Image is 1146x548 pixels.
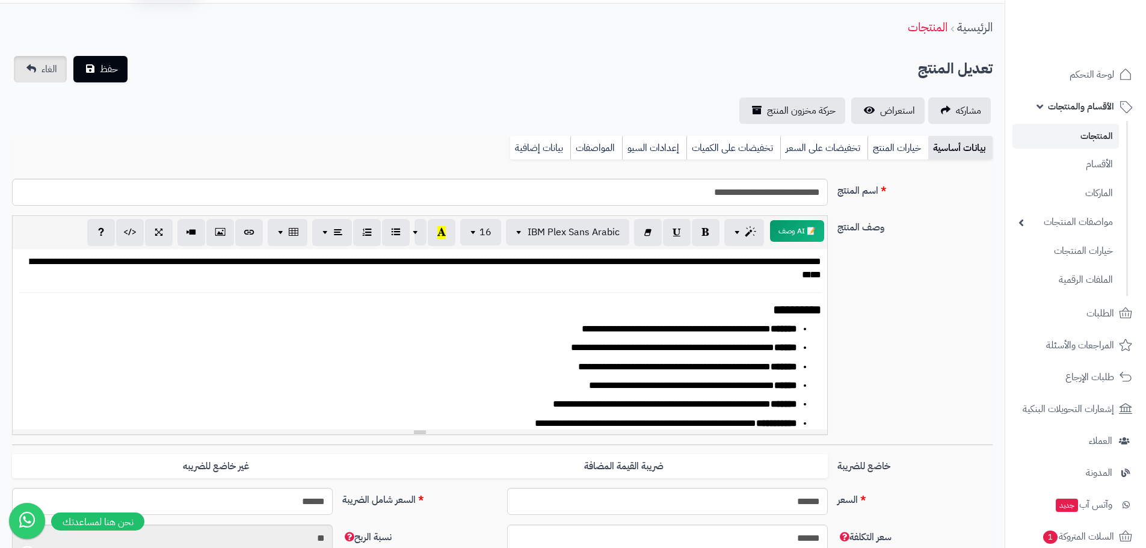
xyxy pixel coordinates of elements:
[1086,464,1112,481] span: المدونة
[1064,34,1135,59] img: logo-2.png
[506,219,629,245] button: IBM Plex Sans Arabic
[1089,433,1112,449] span: العملاء
[528,225,620,239] span: IBM Plex Sans Arabic
[1042,528,1114,545] span: السلات المتروكة
[1012,299,1139,328] a: الطلبات
[570,136,622,160] a: المواصفات
[1055,496,1112,513] span: وآتس آب
[1012,363,1139,392] a: طلبات الإرجاع
[770,220,824,242] button: 📝 AI وصف
[1046,337,1114,354] span: المراجعات والأسئلة
[1012,180,1119,206] a: الماركات
[1012,152,1119,177] a: الأقسام
[880,103,915,118] span: استعراض
[928,136,993,160] a: بيانات أساسية
[1012,331,1139,360] a: المراجعات والأسئلة
[867,136,928,160] a: خيارات المنتج
[956,103,981,118] span: مشاركه
[833,215,997,235] label: وصف المنتج
[1012,238,1119,264] a: خيارات المنتجات
[851,97,925,124] a: استعراض
[1012,209,1119,235] a: مواصفات المنتجات
[833,179,997,198] label: اسم المنتج
[420,454,828,479] label: ضريبة القيمة المضافة
[1056,499,1078,512] span: جديد
[780,136,867,160] a: تخفيضات على السعر
[1012,426,1139,455] a: العملاء
[1043,531,1058,544] span: 1
[1070,66,1114,83] span: لوحة التحكم
[1012,60,1139,89] a: لوحة التحكم
[622,136,686,160] a: إعدادات السيو
[342,530,392,544] span: نسبة الربح
[100,62,118,76] span: حفظ
[686,136,780,160] a: تخفيضات على الكميات
[42,62,57,76] span: الغاء
[837,530,892,544] span: سعر التكلفة
[918,57,993,81] h2: تعديل المنتج
[767,103,836,118] span: حركة مخزون المنتج
[1012,490,1139,519] a: وآتس آبجديد
[14,56,67,82] a: الغاء
[1086,305,1114,322] span: الطلبات
[73,56,128,82] button: حفظ
[12,454,420,479] label: غير خاضع للضريبه
[833,454,997,473] label: خاضع للضريبة
[908,18,947,36] a: المنتجات
[1023,401,1114,417] span: إشعارات التحويلات البنكية
[1065,369,1114,386] span: طلبات الإرجاع
[833,488,997,507] label: السعر
[337,488,502,507] label: السعر شامل الضريبة
[1012,458,1139,487] a: المدونة
[510,136,570,160] a: بيانات إضافية
[739,97,845,124] a: حركة مخزون المنتج
[479,225,491,239] span: 16
[460,219,501,245] button: 16
[1012,267,1119,293] a: الملفات الرقمية
[957,18,993,36] a: الرئيسية
[1012,124,1119,149] a: المنتجات
[1012,395,1139,423] a: إشعارات التحويلات البنكية
[1048,98,1114,115] span: الأقسام والمنتجات
[928,97,991,124] a: مشاركه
